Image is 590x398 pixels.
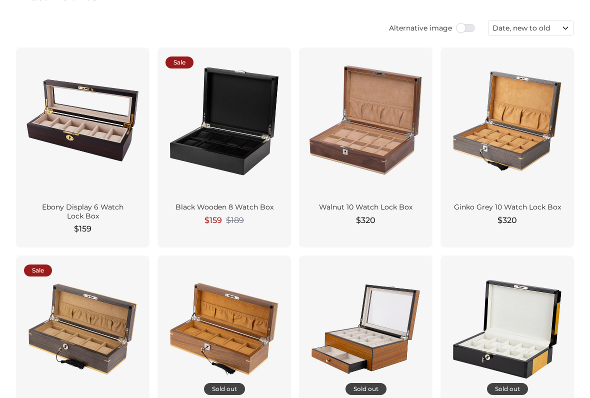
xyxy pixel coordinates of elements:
div: Sale [24,264,52,276]
a: Sale Black Wooden 8 Watch Box $159 $189 [157,47,291,247]
span: $159 [74,223,91,235]
div: Sale [165,56,193,68]
span: $320 [356,214,375,226]
span: $320 [497,214,517,226]
div: Ebony Display 6 Watch Lock Box [28,203,137,220]
div: Ginko Grey 10 Watch Lock Box [452,203,562,212]
span: $159 [204,214,222,226]
a: Walnut 10 Watch Lock Box $320 [299,47,432,247]
input: Use setting [456,23,476,33]
span: $189 [226,215,244,225]
a: Ebony Display 6 Watch Lock Box $159 [16,47,149,247]
div: Black Wooden 8 Watch Box [169,203,279,212]
div: Walnut 10 Watch Lock Box [311,203,420,212]
a: Ginko Grey 10 Watch Lock Box $320 [440,47,574,247]
span: Alternative image [389,23,452,33]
